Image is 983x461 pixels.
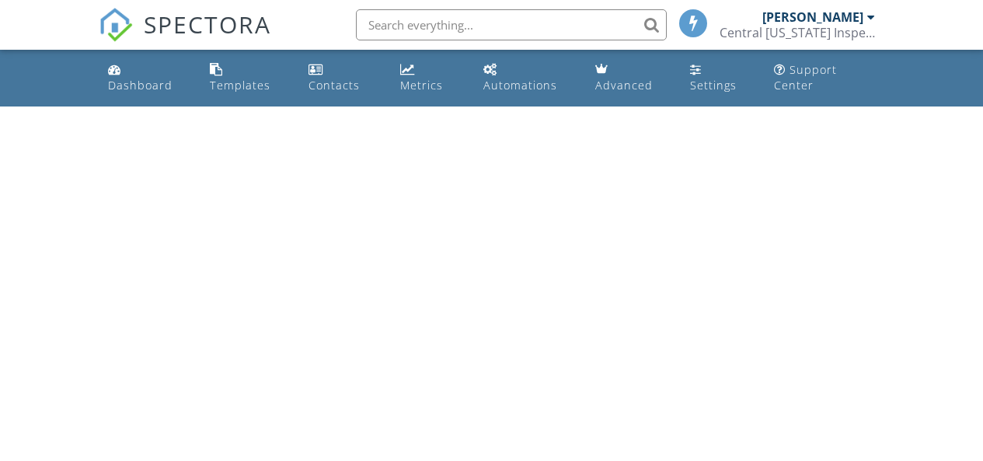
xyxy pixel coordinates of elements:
[720,25,875,40] div: Central Missouri Inspection Services L.L.C.
[774,62,837,93] div: Support Center
[204,56,290,100] a: Templates
[308,78,360,93] div: Contacts
[99,8,133,42] img: The Best Home Inspection Software - Spectora
[477,56,577,100] a: Automations (Basic)
[356,9,667,40] input: Search everything...
[144,8,271,40] span: SPECTORA
[595,78,653,93] div: Advanced
[99,21,271,54] a: SPECTORA
[684,56,755,100] a: Settings
[762,9,863,25] div: [PERSON_NAME]
[589,56,671,100] a: Advanced
[302,56,381,100] a: Contacts
[394,56,465,100] a: Metrics
[210,78,270,93] div: Templates
[483,78,557,93] div: Automations
[690,78,737,93] div: Settings
[102,56,192,100] a: Dashboard
[400,78,443,93] div: Metrics
[108,78,173,93] div: Dashboard
[768,56,881,100] a: Support Center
